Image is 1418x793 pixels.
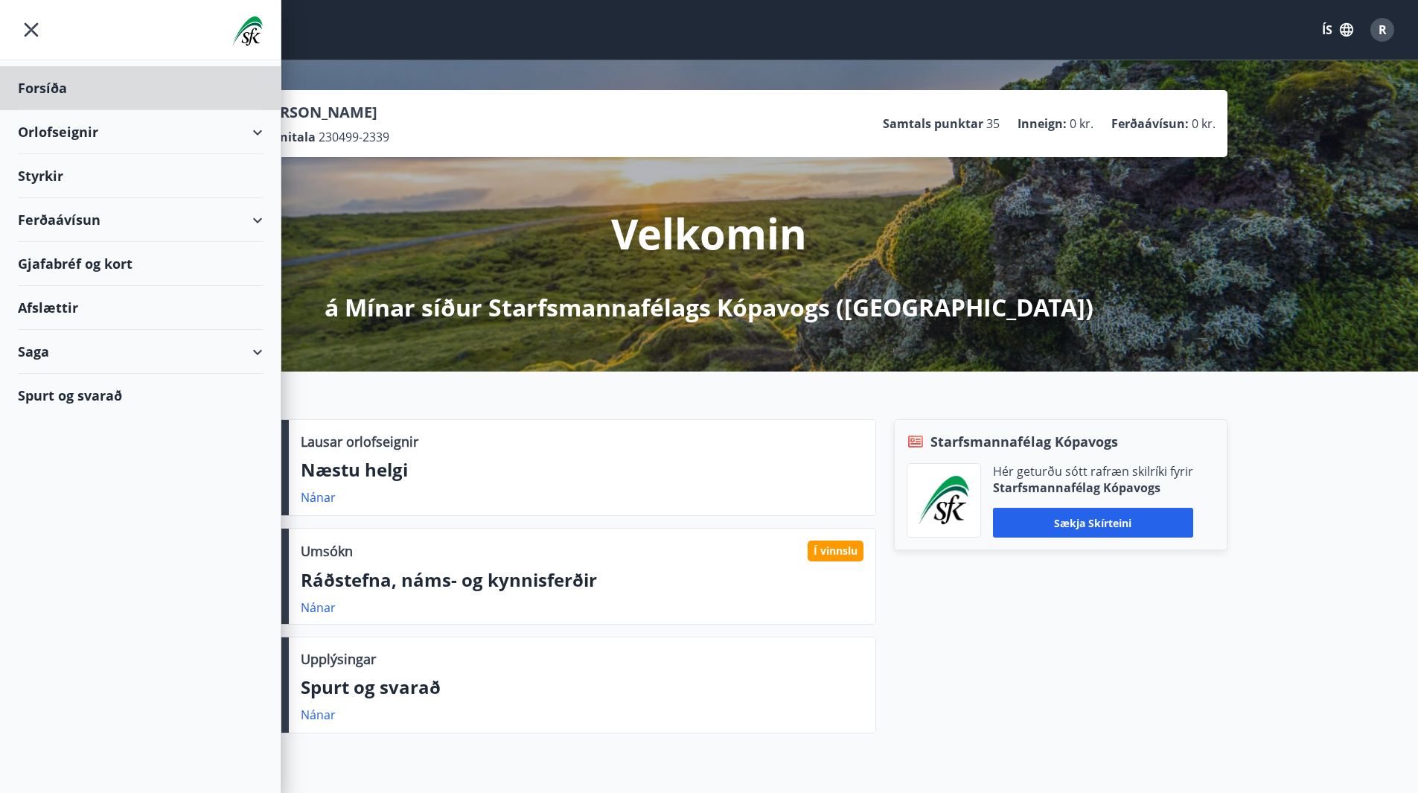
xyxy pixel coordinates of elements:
button: R [1364,12,1400,48]
div: Gjafabréf og kort [18,242,263,286]
button: Sækja skírteini [993,508,1193,538]
img: union_logo [232,16,263,46]
p: Umsókn [301,541,353,561]
div: Orlofseignir [18,110,263,154]
div: Saga [18,330,263,374]
p: Næstu helgi [301,457,863,483]
span: 230499-2339 [319,129,389,145]
p: [PERSON_NAME] [257,102,389,123]
div: Í vinnslu [808,541,863,561]
span: Starfsmannafélag Kópavogs [930,432,1118,451]
p: Lausar orlofseignir [301,432,418,451]
button: ÍS [1314,16,1361,43]
p: Upplýsingar [301,649,376,669]
p: Ráðstefna, náms- og kynnisferðir [301,567,863,593]
a: Nánar [301,707,336,723]
p: Starfsmannafélag Kópavogs [993,480,1193,496]
p: Samtals punktar [883,115,983,132]
a: Nánar [301,599,336,616]
div: Ferðaávísun [18,198,263,242]
img: x5MjQkxwhnYn6YREZUTEa9Q4KsBUeQdWGts9Dj4O.png [919,476,969,525]
p: Kennitala [257,129,316,145]
span: 0 kr. [1192,115,1216,132]
p: Hér geturðu sótt rafræn skilríki fyrir [993,463,1193,480]
div: Afslættir [18,286,263,330]
button: menu [18,16,45,43]
p: Velkomin [611,205,807,261]
a: Nánar [301,489,336,506]
span: R [1379,22,1387,38]
span: 35 [986,115,1000,132]
div: Spurt og svarað [18,374,263,417]
span: 0 kr. [1070,115,1093,132]
div: Styrkir [18,154,263,198]
p: Inneign : [1018,115,1067,132]
p: Spurt og svarað [301,675,863,700]
p: á Mínar síður Starfsmannafélags Kópavogs ([GEOGRAPHIC_DATA]) [325,291,1093,324]
p: Ferðaávísun : [1111,115,1189,132]
div: Forsíða [18,66,263,110]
